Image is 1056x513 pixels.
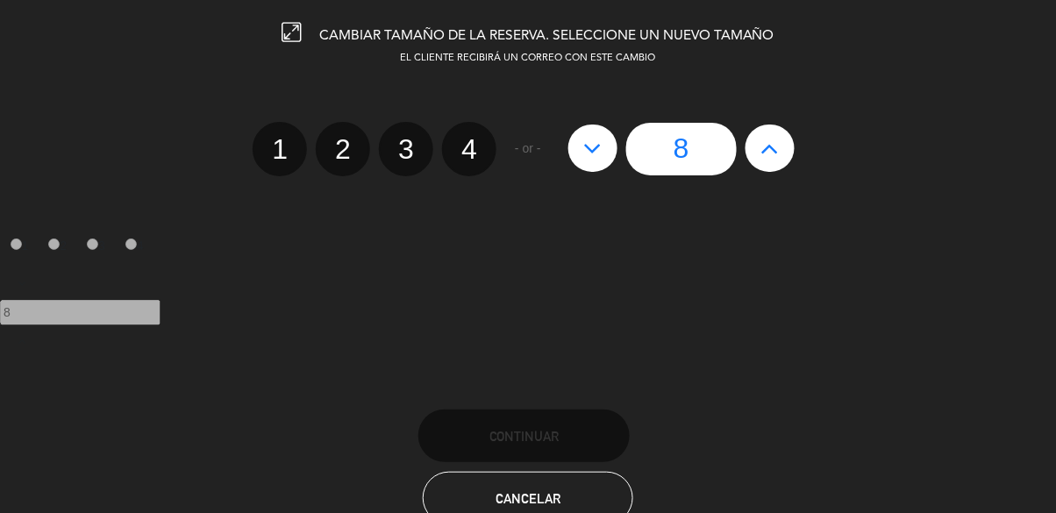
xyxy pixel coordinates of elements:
[379,122,433,176] label: 3
[442,122,496,176] label: 4
[316,122,370,176] label: 2
[77,232,116,261] label: 3
[125,239,137,250] input: 4
[39,232,77,261] label: 2
[401,53,656,63] span: EL CLIENTE RECIBIRÁ UN CORREO CON ESTE CAMBIO
[418,410,630,462] button: Continuar
[87,239,98,250] input: 3
[253,122,307,176] label: 1
[515,139,541,159] span: - or -
[48,239,60,250] input: 2
[115,232,153,261] label: 4
[319,29,774,43] span: CAMBIAR TAMAÑO DE LA RESERVA. SELECCIONE UN NUEVO TAMAÑO
[489,429,560,444] span: Continuar
[496,491,560,506] span: Cancelar
[11,239,22,250] input: 1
